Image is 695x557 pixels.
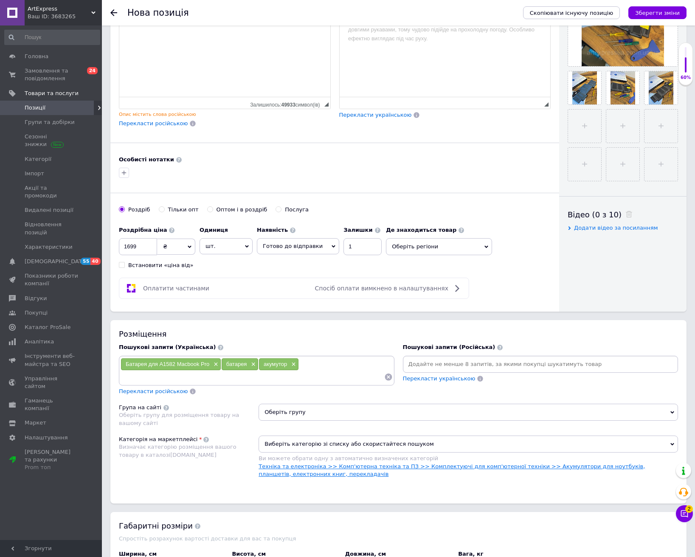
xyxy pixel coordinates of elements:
span: Оберіть групу для розміщення товару на вашому сайті [119,412,239,426]
span: Виберіть категорію зі списку або скористайтеся пошуком [259,436,678,453]
span: Пошукові запити (Російська) [403,344,495,350]
span: Аналітика [25,338,54,346]
span: 40 [90,258,100,265]
span: Відео (0 з 10) [568,210,622,219]
div: Кiлькiсть символiв [250,100,324,108]
span: Оплатити частинами [143,285,209,292]
span: Імпорт [25,170,44,177]
div: Розміщення [119,329,678,339]
span: Налаштування [25,434,68,442]
span: Ширина, см [119,551,157,557]
span: × [289,361,296,368]
div: Ви можете обрати одну з автоматично визначених категорій [259,455,678,462]
span: Батарея для A1582 Macbook Pro [126,361,209,367]
span: Гаманець компанії [25,397,79,412]
input: 0 [119,238,157,255]
span: Каталог ProSale [25,324,70,331]
button: Скопіювати існуючу позицію [523,6,620,19]
input: Пошук [4,30,100,45]
b: Роздрібна ціна [119,227,167,233]
span: Потягніть для зміни розмірів [324,102,329,107]
span: Покупці [25,309,48,317]
span: Головна [25,53,48,60]
span: батарея [226,361,247,367]
span: Позиції [25,104,45,112]
div: Prom топ [25,464,79,471]
span: Довжина, см [345,551,386,557]
div: Тільки опт [168,206,199,214]
span: Інструменти веб-майстра та SEO [25,352,79,368]
span: Показники роботи компанії [25,272,79,287]
button: Чат з покупцем2 [676,505,693,522]
span: Готово до відправки [263,243,323,249]
span: Маркет [25,419,46,427]
span: 55 [81,258,90,265]
span: шт. [200,238,253,254]
div: Оптом і в роздріб [217,206,267,214]
b: Де знаходиться товар [386,227,456,233]
span: Перекласти російською [119,388,188,394]
button: Зберегти зміни [628,6,687,19]
span: Групи та добірки [25,118,75,126]
i: Зберегти зміни [635,10,680,16]
span: Перекласти українською [339,112,412,118]
div: Кiлькiсть символiв [539,100,544,108]
input: - [343,238,382,255]
span: [PERSON_NAME] та рахунки [25,448,79,472]
b: Особисті нотатки [119,156,174,163]
span: 24 [87,67,98,74]
span: Перекласти російською [119,120,188,127]
span: Визначає категорію розміщення вашого товару в каталозі [DOMAIN_NAME] [119,444,236,458]
span: Спосіб оплати вимкнено в налаштуваннях [315,285,448,292]
span: Категорії [25,155,51,163]
div: 60% [679,75,692,81]
div: Роздріб [128,206,150,214]
span: Відгуки [25,295,47,302]
span: Оберіть регіони [386,238,492,255]
div: Ваш ID: 3683265 [28,13,102,20]
span: Скопіювати існуючу позицію [530,10,613,16]
input: Додайте не менше 8 запитів, за якими покупці шукатимуть товар [405,358,677,371]
span: × [211,361,218,368]
div: Габаритні розміри [119,520,678,531]
h1: Нова позиція [127,8,189,18]
a: Техніка та електроніка >> Комп'ютерна техніка та ПЗ >> Комплектуючі для комп'ютерної техніки >> А... [259,463,645,477]
span: 49933 [281,102,295,108]
div: Спростіть розрахунок вартості доставки для вас та покупця [119,535,678,542]
b: Наявність [257,227,288,233]
span: Управління сайтом [25,375,79,390]
span: Замовлення та повідомлення [25,67,79,82]
span: Акції та промокоди [25,184,79,200]
span: Товари та послуги [25,90,79,97]
span: ArtExpress [28,5,91,13]
span: Додати відео за посиланням [574,225,658,231]
span: [DEMOGRAPHIC_DATA] [25,258,87,265]
span: ₴ [163,243,167,250]
span: Пошукові запити (Українська) [119,344,216,350]
span: акумутор [264,361,287,367]
span: Потягніть для зміни розмірів [544,102,549,107]
div: 60% Якість заповнення [678,42,693,85]
b: Одиниця [200,227,228,233]
span: Сезонні знижки [25,133,79,148]
span: Висота, см [232,551,266,557]
span: Видалені позиції [25,206,73,214]
div: Опис містить слова російською [119,111,331,118]
span: Характеристики [25,243,73,251]
span: Оберіть групу [259,404,678,421]
span: 2 [685,505,693,513]
span: Вага, кг [458,551,483,557]
div: Послуга [285,206,309,214]
span: Відновлення позицій [25,221,79,236]
span: Перекласти українською [403,375,476,382]
span: × [249,361,256,368]
b: Залишки [343,227,372,233]
div: Група на сайті [119,404,161,411]
div: Категорія на маркетплейсі [119,436,197,443]
div: Повернутися назад [110,9,117,16]
div: Встановити «ціна від» [128,262,194,269]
